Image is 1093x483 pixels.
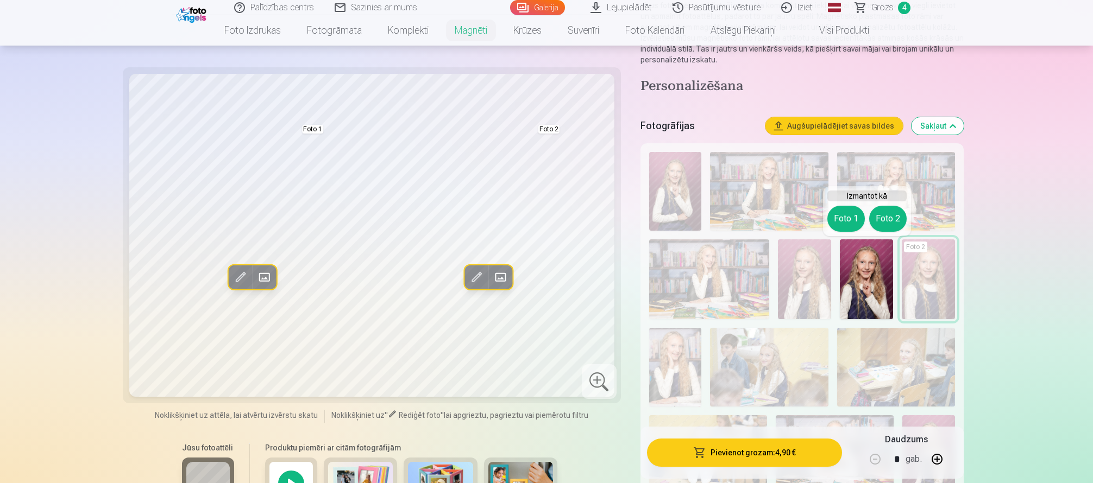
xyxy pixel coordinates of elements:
span: " [385,411,388,420]
a: Foto izdrukas [211,15,294,46]
a: Foto kalendāri [612,15,698,46]
div: gab. [906,446,922,472]
button: Augšupielādējiet savas bildes [765,117,903,135]
button: Pievienot grozam:4,90 € [647,438,842,467]
h4: Personalizēšana [640,78,964,96]
span: Noklikšķiniet uz [331,411,385,420]
h5: Fotogrāfijas [640,118,757,134]
span: " [441,411,444,420]
a: Visi produkti [789,15,882,46]
a: Krūzes [500,15,555,46]
a: Atslēgu piekariņi [698,15,789,46]
span: Grozs [871,1,894,14]
span: Noklikšķiniet uz attēla, lai atvērtu izvērstu skatu [155,410,318,421]
button: Foto 1 [827,206,865,232]
a: Magnēti [442,15,500,46]
span: lai apgrieztu, pagrieztu vai piemērotu filtru [444,411,588,420]
a: Komplekti [375,15,442,46]
span: 4 [898,2,910,14]
h6: Izmantot kā [827,190,907,201]
button: Foto 2 [869,206,907,232]
img: /fa1 [176,4,209,23]
a: Fotogrāmata [294,15,375,46]
h6: Jūsu fotoattēli [182,442,234,453]
span: Rediģēt foto [399,411,441,420]
h6: Produktu piemēri ar citām fotogrāfijām [261,442,562,453]
a: Suvenīri [555,15,612,46]
button: Sakļaut [912,117,964,135]
h5: Daudzums [885,433,928,446]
